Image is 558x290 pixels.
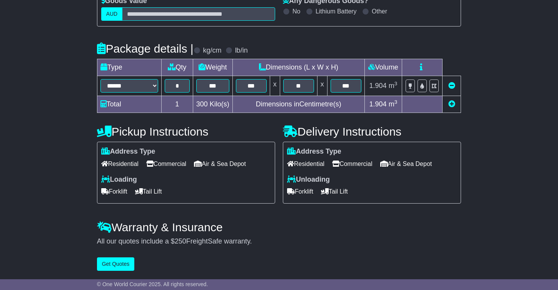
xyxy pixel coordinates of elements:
[389,100,398,108] span: m
[235,46,248,55] label: lb/in
[287,176,330,184] label: Unloading
[146,158,186,170] span: Commercial
[232,96,364,113] td: Dimensions in Centimetre(s)
[135,186,162,197] span: Tail Lift
[97,281,208,287] span: © One World Courier 2025. All rights reserved.
[394,99,398,105] sup: 3
[161,59,193,76] td: Qty
[101,147,155,156] label: Address Type
[389,82,398,89] span: m
[101,158,139,170] span: Residential
[101,7,123,21] label: AUD
[175,237,186,245] span: 250
[332,158,372,170] span: Commercial
[316,8,357,15] label: Lithium Battery
[448,100,455,108] a: Add new item
[193,59,232,76] td: Weight
[292,8,300,15] label: No
[97,96,161,113] td: Total
[97,221,461,234] h4: Warranty & Insurance
[364,59,402,76] td: Volume
[101,186,127,197] span: Forklift
[97,59,161,76] td: Type
[321,186,348,197] span: Tail Lift
[287,147,341,156] label: Address Type
[270,76,280,96] td: x
[380,158,432,170] span: Air & Sea Depot
[203,46,222,55] label: kg/cm
[196,100,208,108] span: 300
[287,158,324,170] span: Residential
[283,125,461,138] h4: Delivery Instructions
[232,59,364,76] td: Dimensions (L x W x H)
[97,237,461,246] div: All our quotes include a $ FreightSafe warranty.
[287,186,313,197] span: Forklift
[369,82,387,89] span: 1.904
[97,42,194,55] h4: Package details |
[394,81,398,86] sup: 3
[372,8,387,15] label: Other
[369,100,387,108] span: 1.904
[97,125,275,138] h4: Pickup Instructions
[97,257,135,271] button: Get Quotes
[317,76,327,96] td: x
[193,96,232,113] td: Kilo(s)
[448,82,455,89] a: Remove this item
[101,176,137,184] label: Loading
[194,158,246,170] span: Air & Sea Depot
[161,96,193,113] td: 1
